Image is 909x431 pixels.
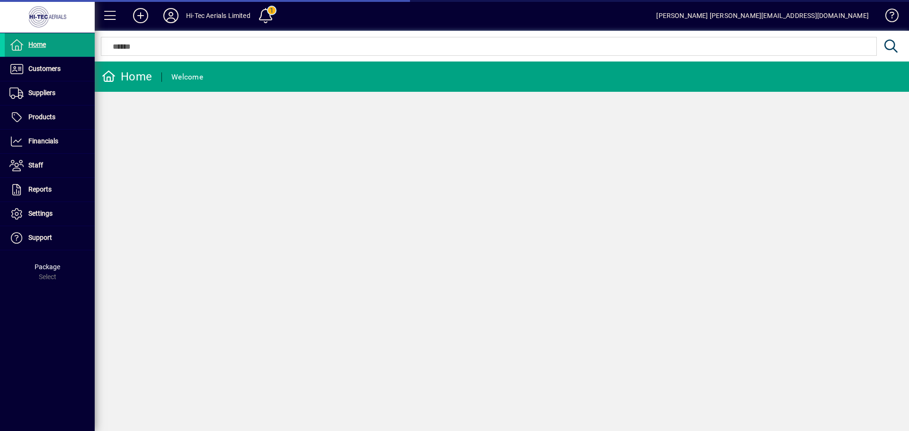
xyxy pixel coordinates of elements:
[5,226,95,250] a: Support
[5,202,95,226] a: Settings
[28,185,52,193] span: Reports
[5,106,95,129] a: Products
[125,7,156,24] button: Add
[28,65,61,72] span: Customers
[28,113,55,121] span: Products
[5,178,95,202] a: Reports
[28,41,46,48] span: Home
[171,70,203,85] div: Welcome
[35,263,60,271] span: Package
[28,137,58,145] span: Financials
[28,234,52,241] span: Support
[878,2,897,33] a: Knowledge Base
[102,69,152,84] div: Home
[5,130,95,153] a: Financials
[28,161,43,169] span: Staff
[28,89,55,97] span: Suppliers
[5,81,95,105] a: Suppliers
[28,210,53,217] span: Settings
[186,8,250,23] div: Hi-Tec Aerials Limited
[656,8,869,23] div: [PERSON_NAME] [PERSON_NAME][EMAIL_ADDRESS][DOMAIN_NAME]
[5,154,95,177] a: Staff
[5,57,95,81] a: Customers
[156,7,186,24] button: Profile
